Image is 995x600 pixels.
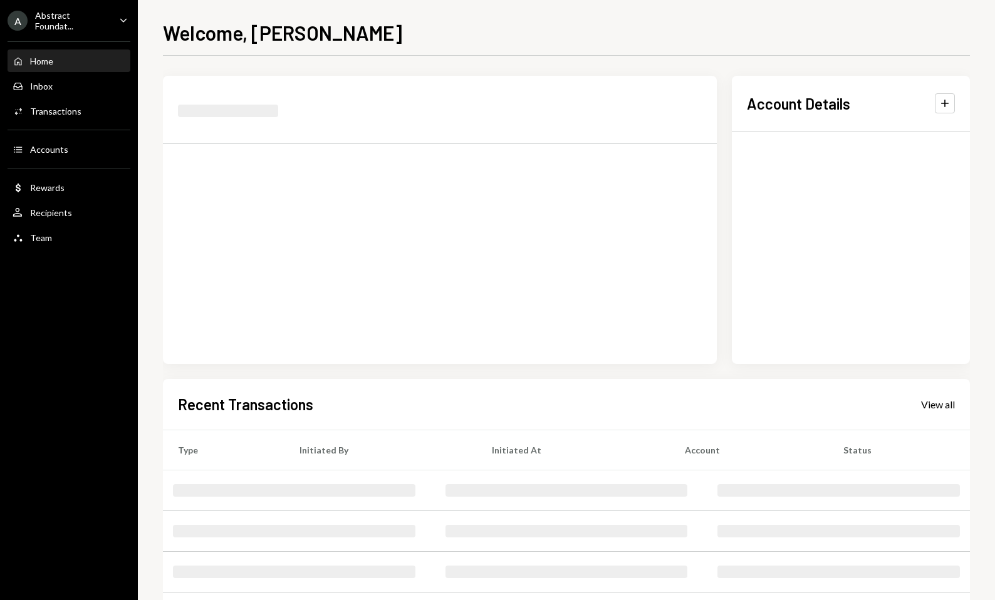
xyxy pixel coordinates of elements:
[30,144,68,155] div: Accounts
[8,75,130,97] a: Inbox
[8,176,130,199] a: Rewards
[8,201,130,224] a: Recipients
[178,394,313,415] h2: Recent Transactions
[163,20,402,45] h1: Welcome, [PERSON_NAME]
[8,11,28,31] div: A
[8,100,130,122] a: Transactions
[163,430,284,470] th: Type
[8,138,130,160] a: Accounts
[30,232,52,243] div: Team
[284,430,476,470] th: Initiated By
[30,106,81,116] div: Transactions
[921,397,955,411] a: View all
[30,81,53,91] div: Inbox
[30,56,53,66] div: Home
[477,430,670,470] th: Initiated At
[8,49,130,72] a: Home
[35,10,109,31] div: Abstract Foundat...
[828,430,970,470] th: Status
[747,93,850,114] h2: Account Details
[921,398,955,411] div: View all
[30,207,72,218] div: Recipients
[30,182,65,193] div: Rewards
[670,430,828,470] th: Account
[8,226,130,249] a: Team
